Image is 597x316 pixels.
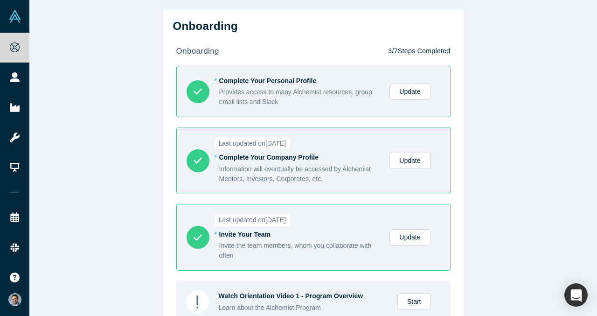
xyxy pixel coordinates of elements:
div: Complete Your Company Profile [219,153,380,162]
div: Invite Your Team [219,230,380,239]
strong: onboarding [176,47,219,56]
img: VP Singh's Account [8,293,21,306]
img: Alchemist Vault Logo [8,10,21,23]
div: Complete Your Personal Profile [219,76,380,86]
h2: Onboarding [173,20,454,33]
a: Start [397,294,431,310]
a: Update [389,229,430,246]
p: 3 / 7 Steps Completed [388,46,450,56]
div: Invite the team members, whom you collaborate with often [219,241,380,260]
span: Last updated on [DATE] [215,214,291,226]
div: Watch Orientation Video 1 - Program Overview [219,291,388,301]
span: Last updated on [DATE] [215,137,291,149]
div: Provides access to many Alchemist resources, group email lists and Slack [219,87,380,107]
div: Information will eventually be accessed by Alchemist Mentors, Investors, Corporates, etc. [219,164,380,184]
a: Update [389,153,430,169]
div: Learn about the Alchemist Program [219,303,388,313]
a: Update [389,84,430,100]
